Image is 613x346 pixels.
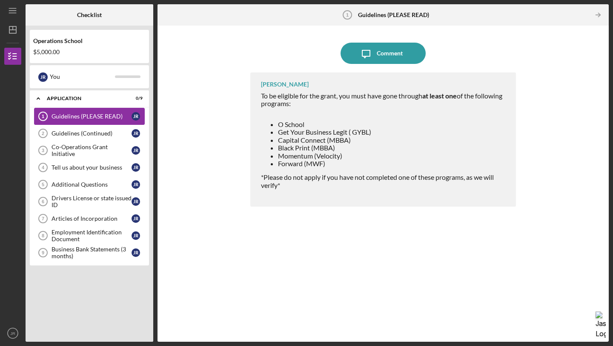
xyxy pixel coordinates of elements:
[377,43,403,64] div: Comment
[33,37,146,44] div: Operations School
[42,131,44,136] tspan: 2
[34,125,145,142] a: 2Guidelines (Continued)JR
[47,96,121,101] div: Application
[34,108,145,125] a: 1Guidelines (PLEASE READ)JR
[132,214,140,223] div: J R
[42,233,44,238] tspan: 8
[42,148,44,153] tspan: 3
[132,180,140,189] div: J R
[278,152,342,160] span: Momentum (Velocity)
[38,72,48,82] div: J R
[52,195,132,208] div: Drivers License or state issued ID
[52,113,132,120] div: Guidelines (PLEASE READ)
[52,229,132,242] div: Employment Identification Document
[261,173,494,189] span: *Please do not apply if you have not completed one of these programs, as we will verify*
[42,216,44,221] tspan: 7
[77,12,102,18] b: Checklist
[358,12,429,18] b: Guidelines (PLEASE READ)
[422,92,457,100] strong: at least one
[346,12,349,17] tspan: 1
[278,159,325,167] span: Forward (MWF)
[4,325,21,342] button: JR
[42,199,44,204] tspan: 6
[52,130,132,137] div: Guidelines (Continued)
[132,112,140,121] div: J R
[42,114,44,119] tspan: 1
[278,136,351,144] span: Capital Connect (MBBA)
[52,181,132,188] div: Additional Questions
[42,182,44,187] tspan: 5
[127,96,143,101] div: 0 / 9
[278,128,371,136] span: Get Your Business Legit ( GYBL)
[261,92,502,107] span: To be eligible for the grant, you must have gone through of the following programs:
[34,176,145,193] a: 5Additional QuestionsJR
[132,163,140,172] div: J R
[33,49,146,55] div: $5,000.00
[132,197,140,206] div: J R
[52,215,132,222] div: Articles of Incorporation
[132,248,140,257] div: J R
[34,210,145,227] a: 7Articles of IncorporationJR
[34,142,145,159] a: 3Co-Operations Grant InitiativeJR
[50,69,115,84] div: You
[278,120,304,128] span: O School
[278,144,335,152] span: Black Print (MBBA)
[34,227,145,244] a: 8Employment Identification DocumentJR
[132,129,140,138] div: J R
[52,246,132,259] div: Business Bank Statements (3 months)
[261,81,309,88] div: [PERSON_NAME]
[132,146,140,155] div: J R
[34,193,145,210] a: 6Drivers License or state issued IDJR
[10,331,15,336] text: JR
[52,164,132,171] div: Tell us about your business
[341,43,426,64] button: Comment
[132,231,140,240] div: J R
[34,159,145,176] a: 4Tell us about your businessJR
[42,250,44,255] tspan: 9
[34,244,145,261] a: 9Business Bank Statements (3 months)JR
[42,165,45,170] tspan: 4
[52,144,132,157] div: Co-Operations Grant Initiative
